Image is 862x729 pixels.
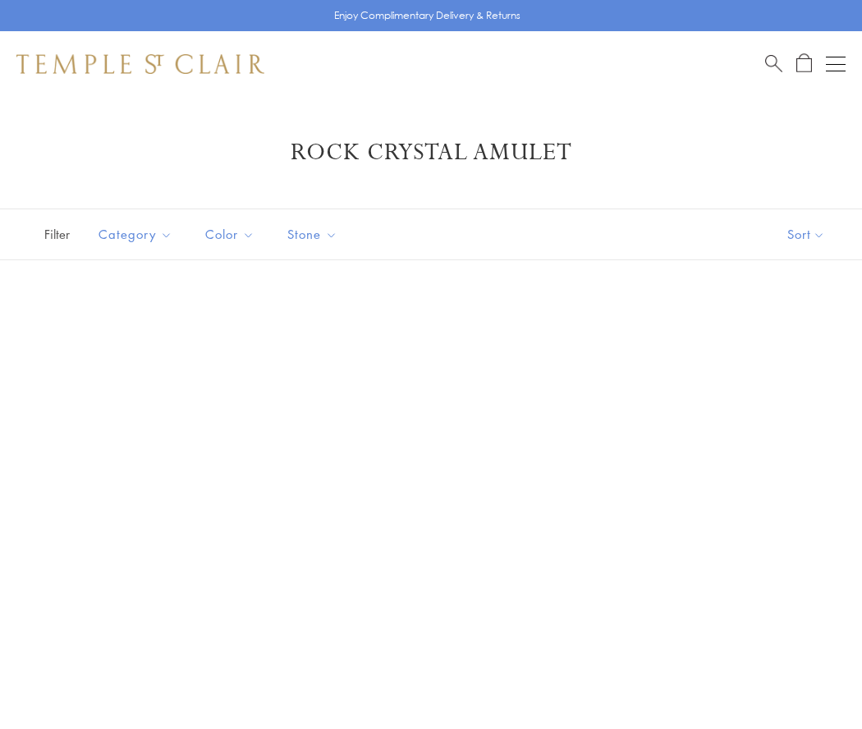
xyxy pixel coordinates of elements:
[41,138,821,167] h1: Rock Crystal Amulet
[796,53,812,74] a: Open Shopping Bag
[765,53,782,74] a: Search
[275,216,350,253] button: Stone
[90,224,185,245] span: Category
[197,224,267,245] span: Color
[334,7,520,24] p: Enjoy Complimentary Delivery & Returns
[16,54,264,74] img: Temple St. Clair
[86,216,185,253] button: Category
[750,209,862,259] button: Show sort by
[826,54,846,74] button: Open navigation
[193,216,267,253] button: Color
[279,224,350,245] span: Stone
